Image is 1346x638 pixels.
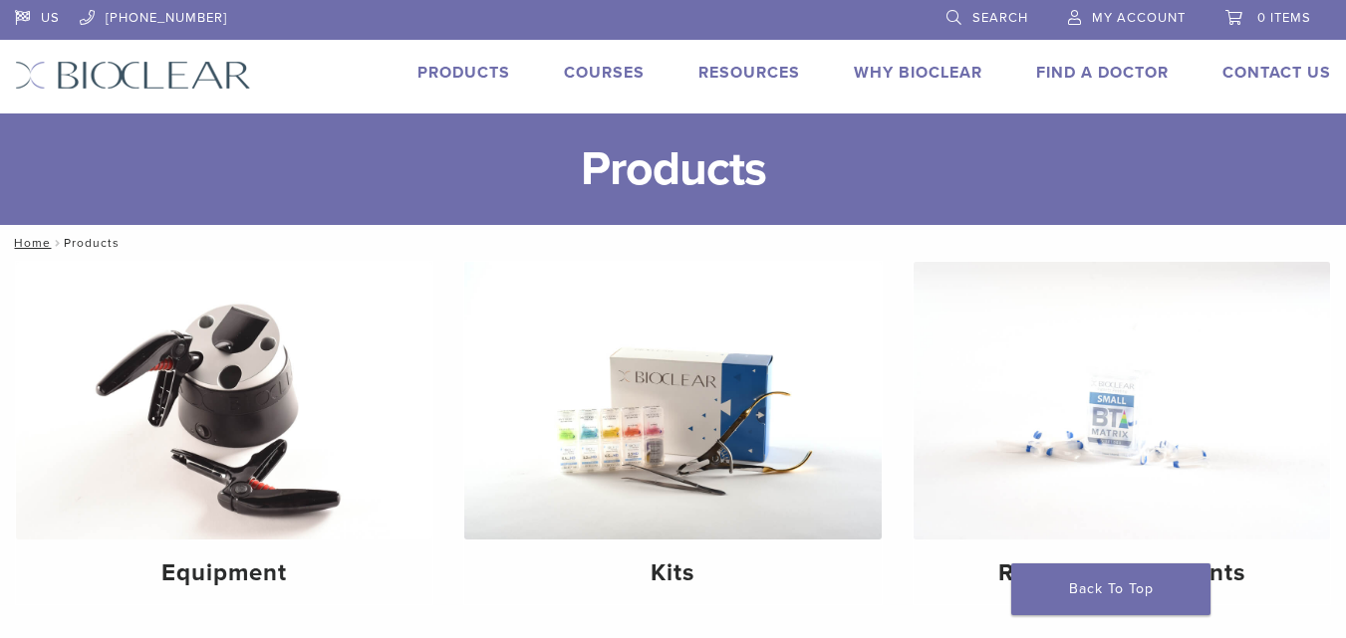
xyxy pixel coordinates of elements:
a: Resources [698,63,800,83]
a: Reorder Components [914,262,1330,604]
h4: Reorder Components [930,555,1314,591]
a: Home [8,236,51,250]
h4: Kits [480,555,865,591]
h4: Equipment [32,555,416,591]
a: Equipment [16,262,432,604]
a: Products [417,63,510,83]
a: Find A Doctor [1036,63,1169,83]
span: Search [972,10,1028,26]
a: Back To Top [1011,563,1211,615]
span: / [51,238,64,248]
img: Kits [464,262,881,539]
span: My Account [1092,10,1186,26]
img: Bioclear [15,61,251,90]
img: Equipment [16,262,432,539]
span: 0 items [1257,10,1311,26]
a: Why Bioclear [854,63,982,83]
img: Reorder Components [914,262,1330,539]
a: Kits [464,262,881,604]
a: Courses [564,63,645,83]
a: Contact Us [1222,63,1331,83]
